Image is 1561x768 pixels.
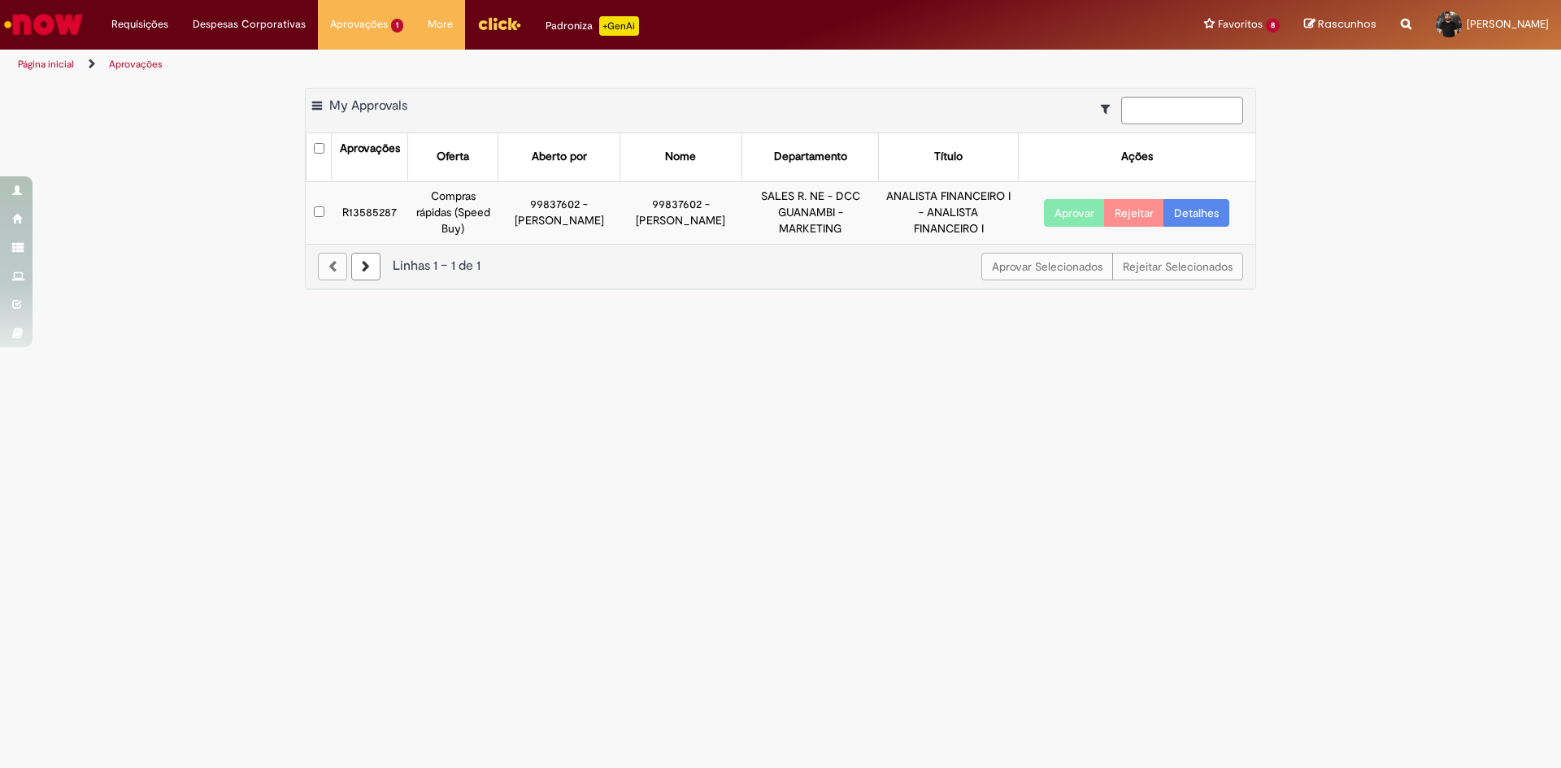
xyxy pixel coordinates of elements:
div: Linhas 1 − 1 de 1 [318,257,1243,276]
span: More [428,16,453,33]
a: Detalhes [1163,199,1229,227]
span: Rascunhos [1318,16,1376,32]
p: +GenAi [599,16,639,36]
i: Mostrar filtros para: Suas Solicitações [1101,103,1118,115]
div: Padroniza [546,16,639,36]
td: R13585287 [332,181,408,243]
span: 1 [391,19,403,33]
a: Página inicial [18,58,74,71]
a: Rascunhos [1304,17,1376,33]
div: Oferta [437,149,469,165]
div: Nome [665,149,696,165]
div: Aberto por [532,149,587,165]
span: 8 [1266,19,1280,33]
span: Favoritos [1218,16,1263,33]
div: Departamento [774,149,847,165]
span: Aprovações [330,16,388,33]
td: 99837602 - [PERSON_NAME] [498,181,620,243]
th: Aprovações [332,133,408,181]
span: Despesas Corporativas [193,16,306,33]
td: ANALISTA FINANCEIRO I - ANALISTA FINANCEIRO I [879,181,1018,243]
div: Título [934,149,963,165]
td: 99837602 - [PERSON_NAME] [620,181,741,243]
button: Rejeitar [1104,199,1164,227]
button: Aprovar [1044,199,1105,227]
span: My Approvals [329,98,407,114]
ul: Trilhas de página [12,50,1028,80]
span: Requisições [111,16,168,33]
img: ServiceNow [2,8,85,41]
span: [PERSON_NAME] [1467,17,1549,31]
div: Aprovações [340,141,400,157]
td: SALES R. NE - DCC GUANAMBI - MARKETING [741,181,879,243]
img: click_logo_yellow_360x200.png [477,11,521,36]
a: Aprovações [109,58,163,71]
div: Ações [1121,149,1153,165]
td: Compras rápidas (Speed Buy) [408,181,498,243]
